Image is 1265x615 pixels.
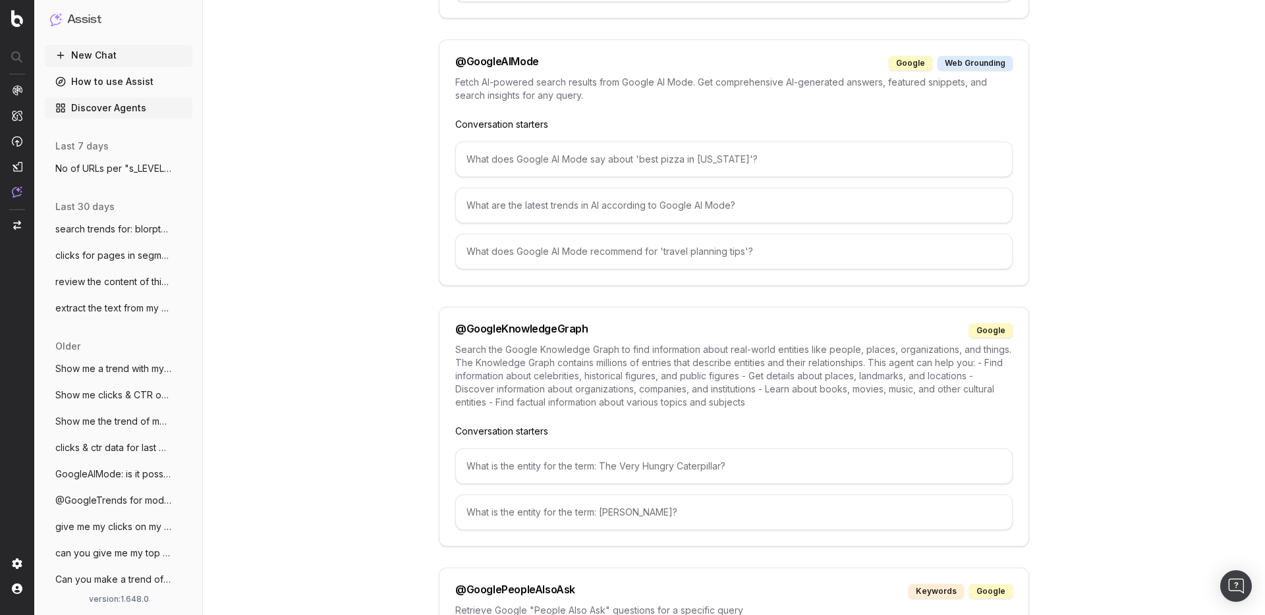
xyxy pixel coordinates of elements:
[455,118,1013,131] p: Conversation starters
[67,11,101,29] h1: Assist
[55,441,171,454] span: clicks & ctr data for last 7 days
[50,13,62,26] img: Assist
[45,71,192,92] a: How to use Assist
[45,298,192,319] button: extract the text from my page: [URL]
[455,188,1013,223] div: What are the latest trends in AI according to Google AI Mode?
[455,142,1013,177] div: What does Google AI Mode say about 'best pizza in [US_STATE]'?
[55,249,171,262] span: clicks for pages in segmentation s_LEVEL
[55,494,171,507] span: @GoogleTrends for modular sofa
[889,56,932,70] div: google
[455,495,1013,530] div: What is the entity for the term: [PERSON_NAME]?
[45,464,192,485] button: GoogleAIMode: is it possible / planned t
[455,56,539,70] div: @ GoogleAIMode
[50,594,187,604] div: version: 1.648.0
[11,10,23,27] img: Botify logo
[55,200,115,213] span: last 30 days
[13,221,21,230] img: Switch project
[45,45,192,66] button: New Chat
[55,162,171,175] span: No of URLs per "s_LEVEL2_FOLDERS"
[45,543,192,564] button: can you give me my top performing pages
[50,11,187,29] button: Assist
[45,516,192,537] button: give me my clicks on my segment "product
[455,448,1013,484] div: What is the entity for the term: The Very Hungry Caterpillar?
[55,388,171,402] span: Show me clicks & CTR on last 7 days vs p
[938,56,1013,70] div: web grounding
[45,158,192,179] button: No of URLs per "s_LEVEL2_FOLDERS"
[12,110,22,121] img: Intelligence
[55,140,109,153] span: last 7 days
[45,97,192,119] a: Discover Agents
[55,415,171,428] span: Show me the trend of my website's clicks
[55,547,171,560] span: can you give me my top performing pages
[455,343,1013,409] p: Search the Google Knowledge Graph to find information about real-world entities like people, plac...
[45,219,192,240] button: search trends for: blorptastic furniture
[55,223,171,236] span: search trends for: blorptastic furniture
[12,85,22,95] img: Analytics
[45,490,192,511] button: @GoogleTrends for modular sofa
[909,584,964,599] div: keywords
[12,161,22,172] img: Studio
[55,520,171,533] span: give me my clicks on my segment "product
[45,437,192,458] button: clicks & ctr data for last 7 days
[455,584,575,599] div: @ GooglePeopleAlsoAsk
[12,186,22,198] img: Assist
[455,323,588,338] div: @ GoogleKnowledgeGraph
[55,275,171,288] span: review the content of this page and prop
[455,234,1013,269] div: What does Google AI Mode recommend for 'travel planning tips'?
[55,468,171,481] span: GoogleAIMode: is it possible / planned t
[55,302,171,315] span: extract the text from my page: [URL]
[12,583,22,594] img: My account
[45,385,192,406] button: Show me clicks & CTR on last 7 days vs p
[455,76,1013,102] p: Fetch AI-powered search results from Google AI Mode. Get comprehensive AI-generated answers, feat...
[969,323,1013,338] div: google
[55,573,171,586] span: Can you make a trend of my clicks month
[45,569,192,590] button: Can you make a trend of my clicks month
[55,362,171,375] span: Show me a trend with my website's clicks
[55,340,80,353] span: older
[45,358,192,379] button: Show me a trend with my website's clicks
[455,425,1013,438] p: Conversation starters
[12,136,22,147] img: Activation
[45,411,192,432] button: Show me the trend of my website's clicks
[45,271,192,292] button: review the content of this page and prop
[12,558,22,569] img: Setting
[1220,570,1252,602] div: Open Intercom Messenger
[45,245,192,266] button: clicks for pages in segmentation s_LEVEL
[969,584,1013,599] div: google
